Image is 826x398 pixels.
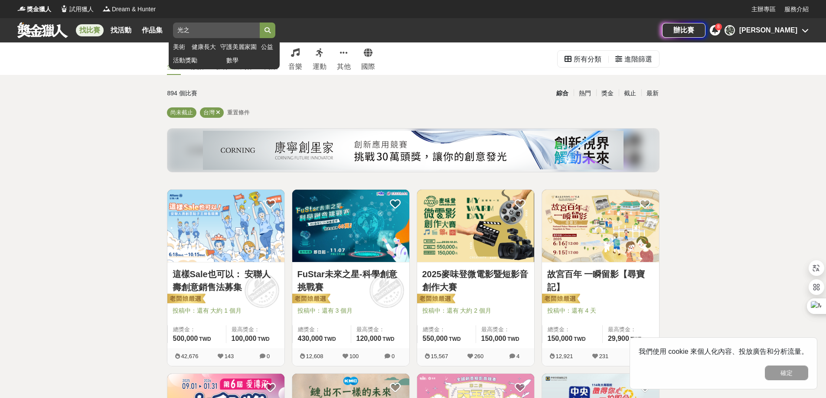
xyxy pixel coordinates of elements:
div: 熱門 [574,86,596,101]
span: TWD [324,336,336,342]
span: TWD [630,336,642,342]
span: 42,676 [181,353,199,359]
input: 全球自行車設計比賽 [173,23,260,38]
a: 守護美麗家園 [220,42,257,52]
a: 國際 [361,42,375,75]
a: 活動獎勵 [173,56,222,65]
span: 台灣 [203,109,215,116]
span: 231 [599,353,609,359]
span: TWD [449,336,460,342]
span: 總獎金： [548,325,597,334]
span: 500,000 [173,335,198,342]
span: TWD [574,336,585,342]
div: 截止 [619,86,641,101]
a: Cover Image [417,190,534,262]
span: 尚未截止 [170,109,193,116]
img: Logo [102,4,111,13]
a: Logo試用獵人 [60,5,94,14]
span: TWD [507,336,519,342]
span: 143 [225,353,234,359]
img: 老闆娘嚴選 [291,293,330,305]
a: 美術 [173,42,187,52]
div: 所有分類 [574,51,601,68]
img: Cover Image [292,190,409,262]
div: 最新 [641,86,664,101]
a: 運動 [313,42,326,75]
img: 450e0687-a965-40c0-abf0-84084e733638.png [203,131,624,170]
span: 120,000 [356,335,382,342]
span: 最高獎金： [608,325,654,334]
span: 最高獎金： [232,325,279,334]
a: 音樂 [288,42,302,75]
img: Logo [17,4,26,13]
a: LogoDream & Hunter [102,5,156,14]
span: 0 [267,353,270,359]
div: 894 個比賽 [167,86,331,101]
span: 最高獎金： [481,325,529,334]
a: 作品集 [138,24,166,36]
div: [PERSON_NAME] [739,25,797,36]
div: 進階篩選 [624,51,652,68]
a: Cover Image [167,190,284,262]
img: Cover Image [167,190,284,262]
span: 150,000 [548,335,573,342]
span: 總獎金： [423,325,470,334]
a: 公益 [261,42,275,52]
a: 服務介紹 [784,5,809,14]
span: 12,608 [306,353,323,359]
div: 運動 [313,61,326,72]
img: Cover Image [542,190,659,262]
span: TWD [199,336,211,342]
span: 8 [717,24,720,29]
button: 確定 [765,366,808,380]
img: Logo [60,4,69,13]
span: 150,000 [481,335,506,342]
a: Logo獎金獵人 [17,5,51,14]
span: 重置條件 [227,109,250,116]
span: 我們使用 cookie 來個人化內容、投放廣告和分析流量。 [639,348,808,355]
span: Dream & Hunter [112,5,156,14]
span: 100,000 [232,335,257,342]
span: 0 [392,353,395,359]
span: 260 [474,353,484,359]
span: 4 [516,353,519,359]
span: 430,000 [298,335,323,342]
div: 綜合 [551,86,574,101]
a: 數學 [226,56,275,65]
a: 其他 [337,42,351,75]
img: 老闆娘嚴選 [415,293,455,305]
span: 最高獎金： [356,325,404,334]
div: 其他 [337,61,351,72]
img: Cover Image [417,190,534,262]
div: 全部 [167,61,181,72]
span: TWD [382,336,394,342]
span: 29,900 [608,335,629,342]
span: 投稿中：還有 大約 2 個月 [422,306,529,315]
span: 12,921 [556,353,573,359]
a: 主辦專區 [751,5,776,14]
span: 總獎金： [173,325,221,334]
span: 總獎金： [298,325,346,334]
a: Cover Image [292,190,409,262]
img: 老闆娘嚴選 [540,293,580,305]
a: 找活動 [107,24,135,36]
div: 音樂 [288,61,302,72]
a: FuStar未來之星-科學創意挑戰賽 [297,268,404,294]
div: 婷 [725,25,735,36]
span: 100 [349,353,359,359]
a: 故宮百年 一瞬留影【尋寶記】 [547,268,654,294]
span: 試用獵人 [69,5,94,14]
div: 國際 [361,61,375,72]
span: 15,567 [431,353,448,359]
img: 老闆娘嚴選 [166,293,206,305]
a: 健康長大 [192,42,216,52]
a: Cover Image [542,190,659,262]
a: 這樣Sale也可以： 安聯人壽創意銷售法募集 [173,268,279,294]
a: 全部 [167,42,181,75]
a: 辦比賽 [662,23,705,38]
span: 獎金獵人 [27,5,51,14]
a: 2025麥味登微電影暨短影音創作大賽 [422,268,529,294]
a: 找比賽 [76,24,104,36]
span: TWD [258,336,269,342]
